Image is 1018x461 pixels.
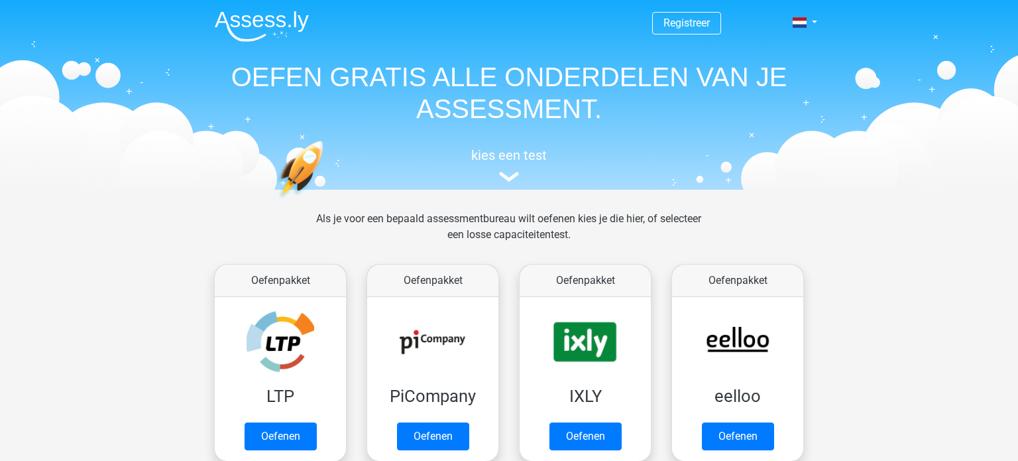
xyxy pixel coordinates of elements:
img: assessment [499,172,519,182]
h5: kies een test [204,147,814,163]
a: kies een test [204,147,814,182]
img: Assessly [215,11,309,42]
div: Als je voor een bepaald assessmentbureau wilt oefenen kies je die hier, of selecteer een losse ca... [306,211,712,259]
a: Oefenen [702,423,774,450]
a: Oefenen [549,423,622,450]
a: Oefenen [245,423,317,450]
h1: OEFEN GRATIS ALLE ONDERDELEN VAN JE ASSESSMENT. [204,61,814,125]
a: Registreer [663,17,710,29]
a: Oefenen [397,423,469,450]
img: oefenen [277,141,374,261]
